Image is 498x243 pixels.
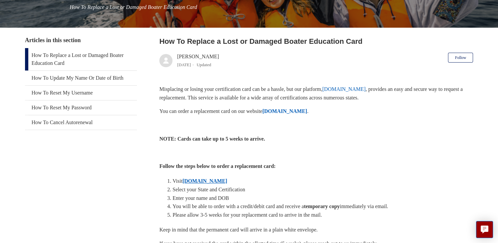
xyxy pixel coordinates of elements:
a: [DOMAIN_NAME] [182,178,227,184]
span: You can order a replacement card on our website [159,108,262,114]
a: [DOMAIN_NAME] [322,86,366,92]
span: Enter your name and DOB [172,195,229,201]
span: You will be able to order with a credit/debit card and receive a immediately via email. [172,203,388,209]
button: Live chat [476,221,493,238]
p: Misplacing or losing your certification card can be a hassle, but our platform, , provides an eas... [159,85,473,102]
h2: How To Replace a Lost or Damaged Boater Education Card [159,36,473,47]
a: How To Replace a Lost or Damaged Boater Education Card [25,48,137,70]
a: How To Cancel Autorenewal [25,115,137,130]
strong: NOTE: Cards can take up to 5 weeks to arrive. [159,136,265,142]
a: How To Reset My Password [25,100,137,115]
strong: temporary copy [304,203,340,209]
button: Follow Article [448,53,473,63]
a: [DOMAIN_NAME] [262,108,307,114]
span: . [307,108,308,114]
span: Keep in mind that the permanent card will arrive in a plain white envelope. [159,227,318,232]
a: How To Reset My Username [25,86,137,100]
span: Articles in this section [25,37,81,43]
li: Updated [197,62,211,67]
span: Select your State and Certification [172,187,245,192]
strong: Follow the steps below to order a replacement card: [159,163,275,169]
span: How To Replace a Lost or Damaged Boater Education Card [70,4,197,10]
time: 04/08/2025, 11:48 [177,62,191,67]
span: Visit [172,178,182,184]
span: Please allow 3-5 weeks for your replacement card to arrive in the mail. [172,212,322,218]
a: How To Update My Name Or Date of Birth [25,71,137,85]
div: [PERSON_NAME] [177,53,219,68]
